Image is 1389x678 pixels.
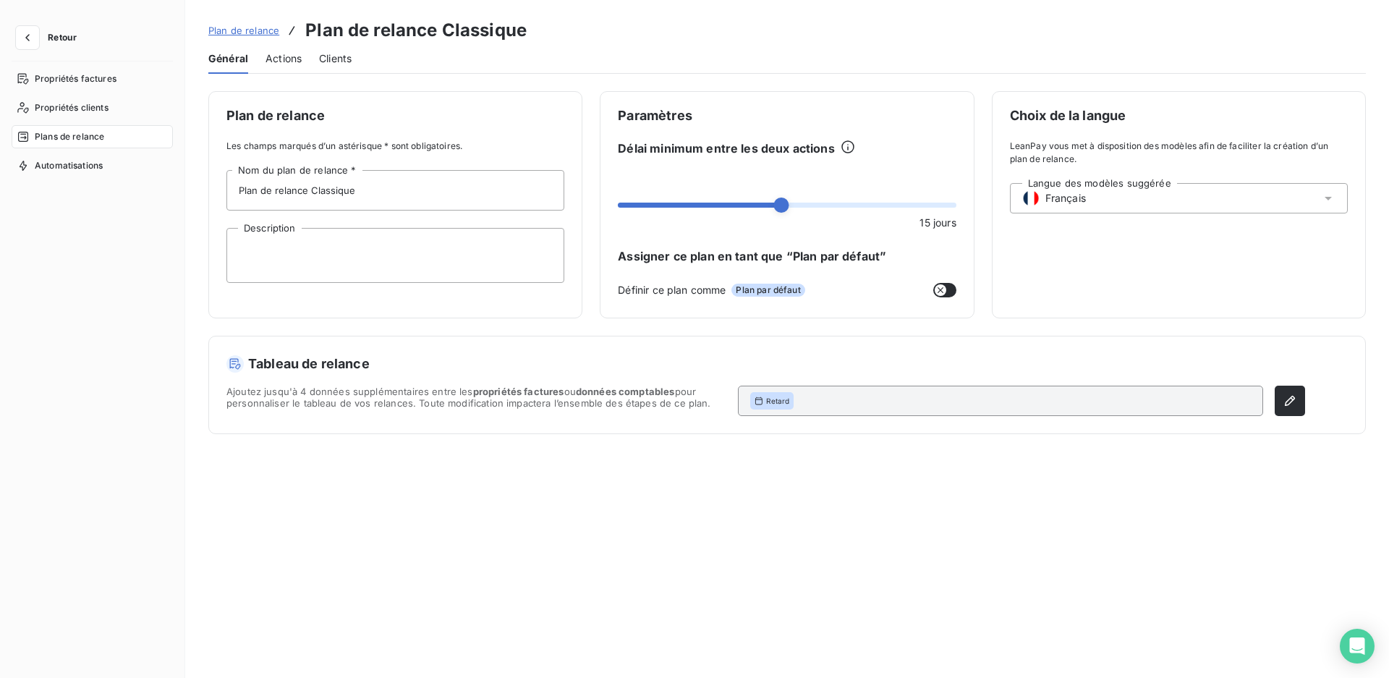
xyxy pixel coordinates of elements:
[731,284,804,297] span: Plan par défaut
[226,354,1305,374] h5: Tableau de relance
[226,386,726,416] span: Ajoutez jusqu'à 4 données supplémentaires entre les ou pour personnaliser le tableau de vos relan...
[208,25,279,36] span: Plan de relance
[35,130,104,143] span: Plans de relance
[319,51,352,66] span: Clients
[1340,629,1375,664] div: Open Intercom Messenger
[208,23,279,38] a: Plan de relance
[35,101,109,114] span: Propriétés clients
[618,140,834,157] span: Délai minimum entre les deux actions
[1045,191,1086,205] span: Français
[618,282,726,297] span: Définir ce plan comme
[48,33,77,42] span: Retour
[35,72,116,85] span: Propriétés factures
[618,109,956,122] span: Paramètres
[1010,109,1348,122] span: Choix de la langue
[1010,140,1348,166] span: LeanPay vous met à disposition des modèles afin de faciliter la création d’un plan de relance.
[576,386,675,397] span: données comptables
[12,26,88,49] button: Retour
[305,17,527,43] h3: Plan de relance Classique
[208,51,248,66] span: Général
[12,125,173,148] a: Plans de relance
[919,215,956,230] span: 15 jours
[12,67,173,90] a: Propriétés factures
[766,396,789,406] span: Retard
[266,51,302,66] span: Actions
[35,159,103,172] span: Automatisations
[226,140,564,153] span: Les champs marqués d’un astérisque * sont obligatoires.
[12,154,173,177] a: Automatisations
[12,96,173,119] a: Propriétés clients
[618,247,956,265] span: Assigner ce plan en tant que “Plan par défaut”
[226,170,564,211] input: placeholder
[226,109,564,122] span: Plan de relance
[473,386,564,397] span: propriétés factures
